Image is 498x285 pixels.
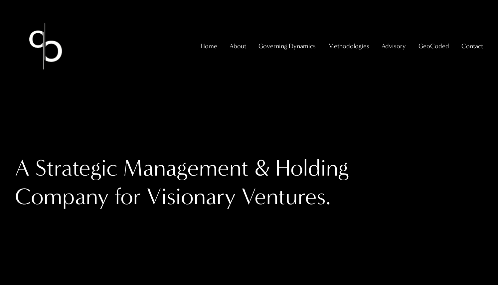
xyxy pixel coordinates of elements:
span: Methodologies [328,40,369,52]
a: folder dropdown [328,40,369,53]
span: Governing Dynamics [258,40,316,52]
span: GeoCoded [418,40,449,52]
a: folder dropdown [418,40,449,53]
a: Home [201,40,217,53]
h1: A Strategic Management & Holding Company for Visionary Ventures. [15,154,366,211]
img: Christopher Sanchez &amp; Co. [15,16,76,77]
span: Advisory [382,40,406,52]
span: About [230,40,246,52]
a: folder dropdown [258,40,316,53]
a: folder dropdown [230,40,246,53]
a: folder dropdown [382,40,406,53]
a: folder dropdown [461,40,483,53]
span: Contact [461,40,483,52]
